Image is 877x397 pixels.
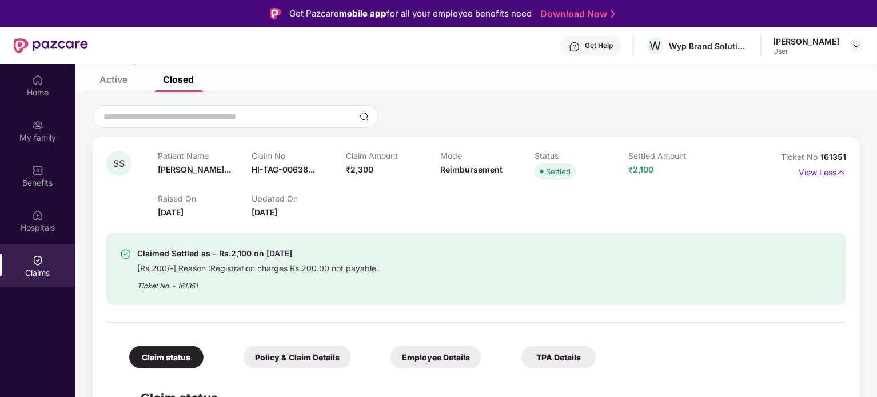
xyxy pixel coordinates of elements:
strong: mobile app [339,8,386,19]
img: svg+xml;base64,PHN2ZyBpZD0iQ2xhaW0iIHhtbG5zPSJodHRwOi8vd3d3LnczLm9yZy8yMDAwL3N2ZyIgd2lkdGg9IjIwIi... [32,255,43,266]
span: ₹2,100 [629,165,654,174]
img: svg+xml;base64,PHN2ZyBpZD0iSGVscC0zMngzMiIgeG1sbnM9Imh0dHA6Ly93d3cudzMub3JnLzIwMDAvc3ZnIiB3aWR0aD... [569,41,580,53]
img: New Pazcare Logo [14,38,88,53]
span: ₹2,300 [346,165,373,174]
p: Updated On [252,194,346,203]
img: Logo [270,8,281,19]
img: svg+xml;base64,PHN2ZyB3aWR0aD0iMjAiIGhlaWdodD0iMjAiIHZpZXdCb3g9IjAgMCAyMCAyMCIgZmlsbD0ibm9uZSIgeG... [32,119,43,131]
p: Status [535,151,629,161]
img: svg+xml;base64,PHN2ZyB4bWxucz0iaHR0cDovL3d3dy53My5vcmcvMjAwMC9zdmciIHdpZHRoPSIxNyIgaGVpZ2h0PSIxNy... [836,166,846,179]
span: SS [113,159,125,169]
span: 161351 [820,152,846,162]
span: Reimbursement [440,165,503,174]
div: Ticket No. - 161351 [137,274,378,291]
p: Settled Amount [629,151,723,161]
div: Get Pazcare for all your employee benefits need [289,7,532,21]
span: [DATE] [158,207,184,217]
div: User [773,47,839,56]
img: Stroke [611,8,615,20]
div: Claim status [129,346,204,368]
p: Claim No [252,151,346,161]
span: [PERSON_NAME]... [158,165,231,174]
div: Employee Details [390,346,481,368]
div: Policy & Claim Details [244,346,351,368]
div: TPA Details [521,346,596,368]
div: [PERSON_NAME] [773,36,839,47]
div: Settled [546,166,571,177]
p: View Less [799,163,846,179]
p: Patient Name [158,151,252,161]
img: svg+xml;base64,PHN2ZyBpZD0iSG9zcGl0YWxzIiB4bWxucz0iaHR0cDovL3d3dy53My5vcmcvMjAwMC9zdmciIHdpZHRoPS... [32,210,43,221]
span: Ticket No [781,152,820,162]
img: svg+xml;base64,PHN2ZyBpZD0iRHJvcGRvd24tMzJ4MzIiIHhtbG5zPSJodHRwOi8vd3d3LnczLm9yZy8yMDAwL3N2ZyIgd2... [852,41,861,50]
div: Closed [163,74,194,85]
a: Download Now [540,8,612,20]
div: Claimed Settled as - Rs.2,100 on [DATE] [137,247,378,260]
span: W [650,39,661,53]
div: Wyp Brand Solutions Private Limited [669,41,749,51]
span: [DATE] [252,207,278,217]
p: Mode [440,151,535,161]
div: [Rs.200/-] Reason :Registration charges Rs.200.00 not payable. [137,260,378,274]
div: Active [99,74,127,85]
p: Raised On [158,194,252,203]
img: svg+xml;base64,PHN2ZyBpZD0iSG9tZSIgeG1sbnM9Imh0dHA6Ly93d3cudzMub3JnLzIwMDAvc3ZnIiB3aWR0aD0iMjAiIG... [32,74,43,86]
img: svg+xml;base64,PHN2ZyBpZD0iQmVuZWZpdHMiIHhtbG5zPSJodHRwOi8vd3d3LnczLm9yZy8yMDAwL3N2ZyIgd2lkdGg9Ij... [32,165,43,176]
div: Get Help [585,41,613,50]
span: HI-TAG-00638... [252,165,316,174]
p: Claim Amount [346,151,440,161]
img: svg+xml;base64,PHN2ZyBpZD0iU2VhcmNoLTMyeDMyIiB4bWxucz0iaHR0cDovL3d3dy53My5vcmcvMjAwMC9zdmciIHdpZH... [360,112,369,121]
img: svg+xml;base64,PHN2ZyBpZD0iU3VjY2Vzcy0zMngzMiIgeG1sbnM9Imh0dHA6Ly93d3cudzMub3JnLzIwMDAvc3ZnIiB3aW... [120,248,131,260]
